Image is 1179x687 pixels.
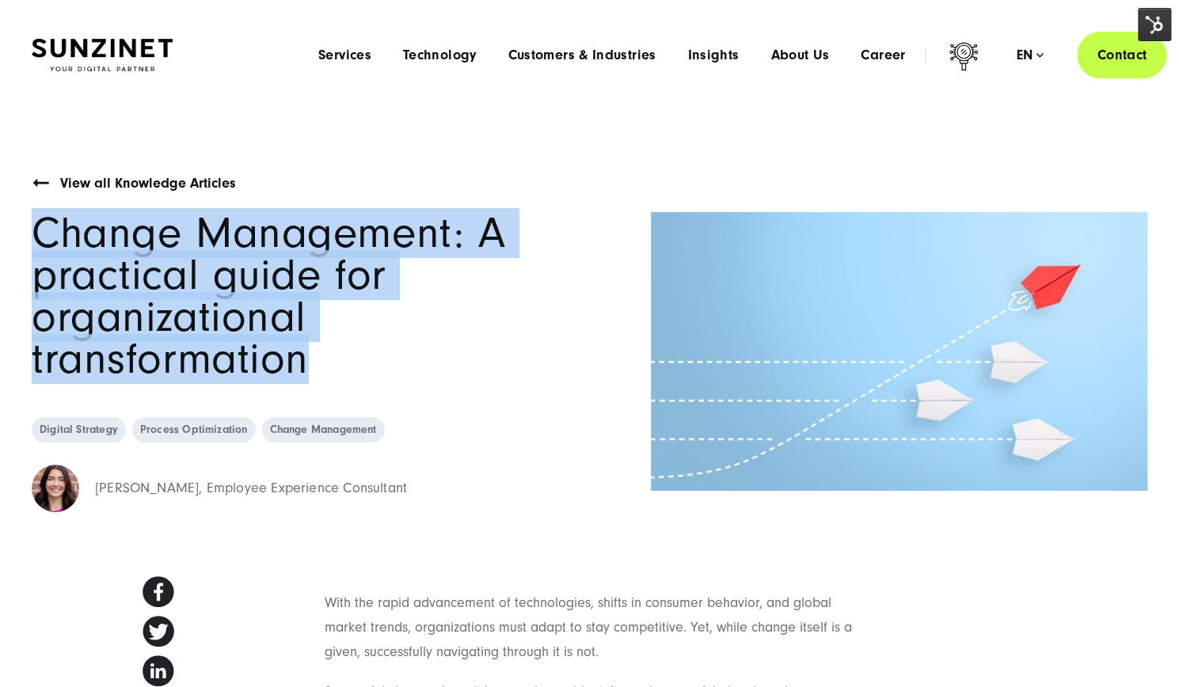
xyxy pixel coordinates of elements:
span: Change Management: A practical guide for organizational transformation [32,208,505,385]
a: Process Optimization [132,417,256,442]
a: Change Management [262,417,385,442]
a: Insights [687,47,739,63]
a: View all Knowledge Articles [60,172,236,196]
a: Services [318,47,371,63]
img: A red paper airplane leading a group of white paper airplanes, with dashed lines showing their fl... [651,212,1147,492]
a: Career [861,47,905,63]
img: Share on twitter [143,616,174,647]
div: en [1016,47,1044,63]
div: [PERSON_NAME], Employee Experience Consultant [95,476,407,501]
img: SUNZINET Full Service Digital Agentur [32,39,173,72]
img: HubSpot Tools Menu Toggle [1138,8,1171,41]
a: Technology [403,47,477,63]
a: About Us [770,47,829,63]
a: Digital Strategy [32,417,126,442]
span: View all Knowledge Articles [60,175,236,192]
a: Customers & Industries [508,47,656,63]
img: Share on facebook [143,576,174,607]
span: With the rapid advancement of technologies, shifts in consumer behavior, and global market trends... [325,594,852,659]
a: Contact [1077,32,1166,78]
img: Share on linkedin [143,655,174,686]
